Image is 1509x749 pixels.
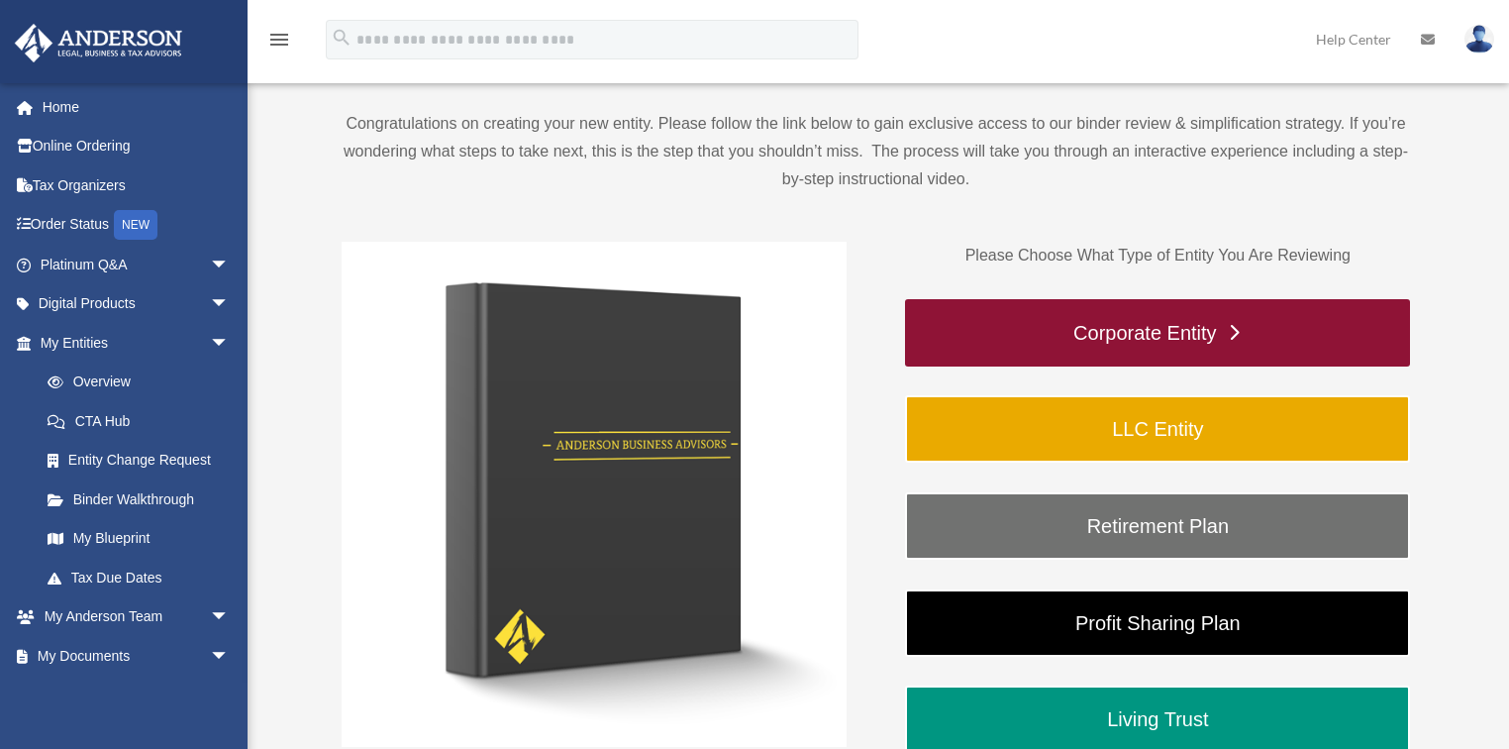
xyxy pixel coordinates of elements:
a: Binder Walkthrough [28,480,250,519]
img: Anderson Advisors Platinum Portal [9,24,188,62]
p: Congratulations on creating your new entity. Please follow the link below to gain exclusive acces... [342,110,1411,193]
span: arrow_drop_down [210,245,250,285]
a: menu [267,35,291,52]
a: Home [14,87,259,127]
a: Tax Due Dates [28,558,259,597]
img: User Pic [1464,25,1494,53]
i: search [331,27,352,49]
span: arrow_drop_down [210,323,250,364]
a: Digital Productsarrow_drop_down [14,284,259,324]
a: Order StatusNEW [14,205,259,246]
a: My Documentsarrow_drop_down [14,636,259,676]
i: menu [267,28,291,52]
a: Online Ordering [14,127,259,166]
a: LLC Entity [905,395,1410,463]
p: Please Choose What Type of Entity You Are Reviewing [905,242,1410,269]
a: Tax Organizers [14,165,259,205]
a: Retirement Plan [905,492,1410,560]
a: Platinum Q&Aarrow_drop_down [14,245,259,284]
a: Entity Change Request [28,441,259,481]
span: arrow_drop_down [210,676,250,716]
a: Corporate Entity [905,299,1410,367]
a: Online Learningarrow_drop_down [14,676,259,715]
a: My Anderson Teamarrow_drop_down [14,597,259,637]
span: arrow_drop_down [210,636,250,677]
a: CTA Hub [28,401,259,441]
span: arrow_drop_down [210,597,250,638]
a: Overview [28,363,259,402]
a: My Entitiesarrow_drop_down [14,323,259,363]
span: arrow_drop_down [210,284,250,325]
a: My Blueprint [28,519,259,559]
a: Profit Sharing Plan [905,589,1410,657]
div: NEW [114,210,157,240]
